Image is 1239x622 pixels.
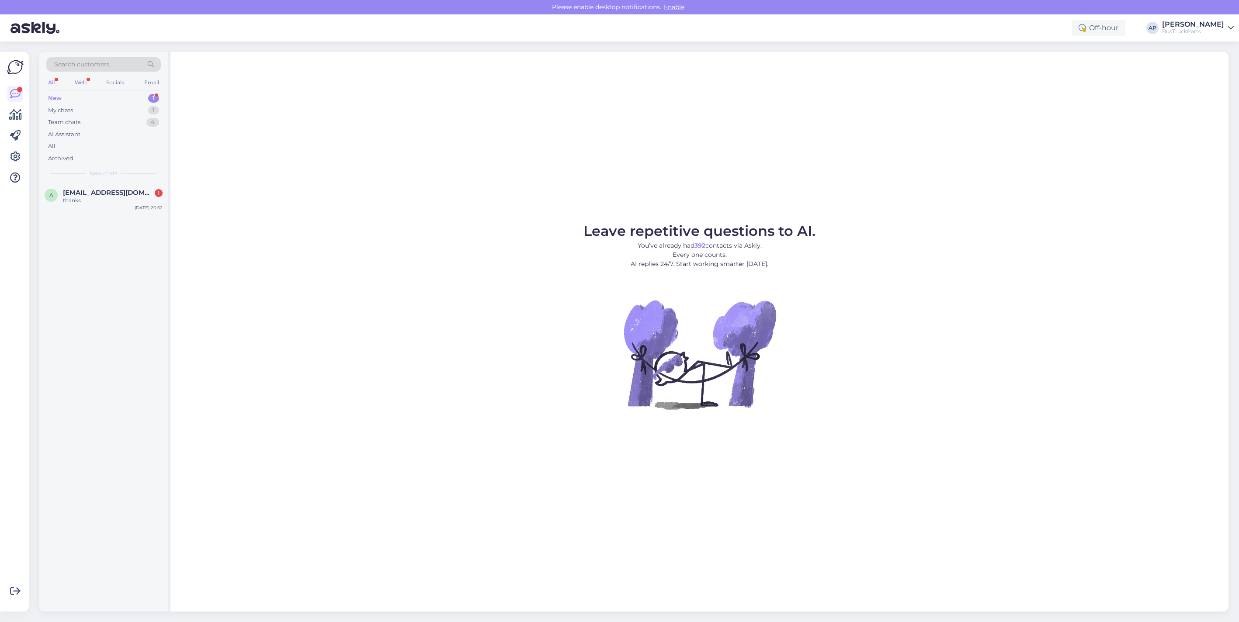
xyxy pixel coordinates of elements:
[73,77,88,88] div: Web
[1072,20,1125,36] div: Off-hour
[1162,21,1234,35] a: [PERSON_NAME]BusTruckParts
[583,222,816,239] span: Leave repetitive questions to AI.
[48,130,80,139] div: AI Assistant
[48,142,56,151] div: All
[49,192,53,198] span: a
[148,94,159,103] div: 1
[621,276,778,433] img: No Chat active
[48,154,73,163] div: Archived
[46,77,56,88] div: All
[583,241,816,269] p: You’ve already had contacts via Askly. Every one counts. AI replies 24/7. Start working smarter [...
[48,94,62,103] div: New
[661,3,687,11] span: Enable
[694,242,705,249] b: 392
[48,118,80,127] div: Team chats
[1162,21,1224,28] div: [PERSON_NAME]
[146,118,159,127] div: 4
[1146,22,1159,34] div: AP
[90,169,118,177] span: New chats
[63,197,163,204] div: thanks
[148,106,159,115] div: 1
[1162,28,1224,35] div: BusTruckParts
[7,59,24,76] img: Askly Logo
[48,106,73,115] div: My chats
[63,189,154,197] span: aasorza@yahoo.com
[104,77,126,88] div: Socials
[135,204,163,211] div: [DATE] 20:52
[54,60,110,69] span: Search customers
[142,77,161,88] div: Email
[155,189,163,197] div: 1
